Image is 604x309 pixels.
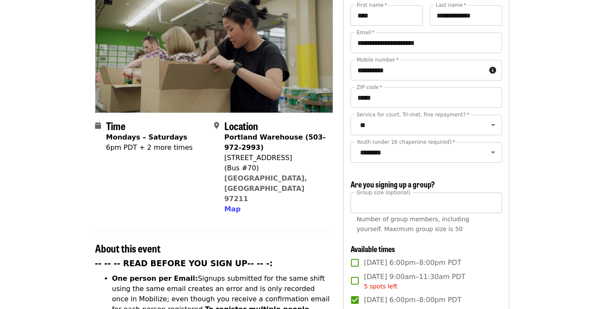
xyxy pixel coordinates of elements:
[224,133,326,152] strong: Portland Warehouse (503-972-2993)
[95,259,273,268] strong: -- -- -- READ BEFORE YOU SIGN UP-- -- -:
[357,216,469,232] span: Number of group members, including yourself. Maximum group size is 50
[430,5,502,26] input: Last name
[224,204,241,214] button: Map
[351,33,502,53] input: Email
[224,163,326,173] div: (Bus #70)
[357,85,382,90] label: ZIP code
[106,118,125,133] span: Time
[357,30,375,35] label: Email
[357,57,399,62] label: Mobile number
[364,283,397,290] span: 5 spots left
[224,118,258,133] span: Location
[95,241,161,256] span: About this event
[351,87,502,108] input: ZIP code
[364,295,461,305] span: [DATE] 6:00pm–8:00pm PDT
[357,112,470,117] label: Service for court, Tri-met, fine repayment?
[106,143,193,153] div: 6pm PDT + 2 more times
[364,272,465,291] span: [DATE] 9:00am–11:30am PDT
[224,174,307,203] a: [GEOGRAPHIC_DATA], [GEOGRAPHIC_DATA] 97211
[489,66,496,74] i: circle-info icon
[487,146,499,158] button: Open
[224,205,241,213] span: Map
[357,140,455,145] label: Youth (under 16 chaperone required)
[364,258,461,268] span: [DATE] 6:00pm–8:00pm PDT
[106,133,187,141] strong: Mondays – Saturdays
[351,60,485,80] input: Mobile number
[436,3,466,8] label: Last name
[357,3,387,8] label: First name
[224,153,326,163] div: [STREET_ADDRESS]
[351,243,395,254] span: Available times
[351,178,435,190] span: Are you signing up a group?
[351,193,502,213] input: [object Object]
[357,189,410,195] span: Group size (optional)
[95,122,101,130] i: calendar icon
[487,119,499,131] button: Open
[214,122,219,130] i: map-marker-alt icon
[351,5,423,26] input: First name
[112,274,198,282] strong: One person per Email:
